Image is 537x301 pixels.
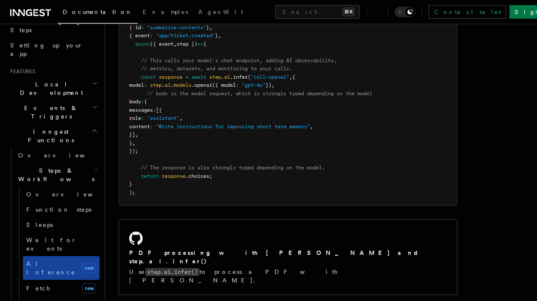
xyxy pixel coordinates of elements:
[150,41,174,47] span: ({ event
[144,99,147,105] span: {
[174,82,191,88] span: models
[129,124,150,130] span: content
[144,82,147,88] span: :
[82,263,96,273] span: new
[343,8,354,16] kbd: ⌘K
[292,74,295,80] span: {
[7,68,35,75] span: Features
[153,107,156,113] span: :
[26,237,77,252] span: Wait for events
[197,41,203,47] span: =>
[147,25,206,30] span: "summarize-contents"
[129,268,447,284] p: Use to process a PDF with [PERSON_NAME].
[150,33,153,39] span: :
[141,25,144,30] span: :
[162,82,165,88] span: .
[15,148,100,163] a: Overview
[209,25,212,30] span: ,
[395,7,415,17] button: Toggle dark mode
[147,115,180,121] span: "assistant"
[129,140,132,146] span: }
[135,41,150,47] span: async
[156,33,215,39] span: "app/ticket.created"
[138,3,193,23] a: Examples
[15,163,100,187] button: Steps & Workflows
[147,91,372,97] span: // body is the model request, which is strongly typed depending on the model
[129,82,144,88] span: model
[129,115,141,121] span: role
[141,74,156,80] span: const
[7,14,100,38] a: Leveraging Steps
[7,100,100,124] button: Events & Triggers
[129,181,132,187] span: }
[26,221,53,228] span: Sleeps
[218,33,221,39] span: ,
[129,33,150,39] span: { event
[18,152,105,159] span: Overview
[141,66,292,72] span: // metrics, datasets, and monitoring to your calls.
[141,99,144,105] span: :
[26,285,51,292] span: Fetch
[177,41,197,47] span: step })
[145,268,199,276] code: step.ai.infer()
[209,74,221,80] span: step
[191,74,206,80] span: await
[271,82,274,88] span: ,
[236,82,239,88] span: :
[429,5,506,19] a: Contact sales
[230,74,248,80] span: .infer
[141,173,159,179] span: return
[7,77,100,100] button: Local Development
[143,8,188,15] span: Examples
[150,82,162,88] span: step
[10,42,83,57] span: Setting up your app
[150,124,153,130] span: :
[129,99,141,105] span: body
[129,107,153,113] span: messages
[185,74,188,80] span: =
[165,82,171,88] span: ai
[171,82,174,88] span: .
[162,173,185,179] span: response
[129,132,135,138] span: }]
[224,74,230,80] span: ai
[15,166,94,183] span: Steps & Workflows
[26,260,75,276] span: AI Inference
[141,58,337,64] span: // This calls your model's chat endpoint, adding AI observability,
[266,82,271,88] span: })
[26,191,113,198] span: Overview
[215,33,218,39] span: }
[212,82,236,88] span: ({ model
[7,80,92,97] span: Local Development
[129,249,447,265] h2: PDF processing with [PERSON_NAME] and step.ai.infer()
[191,82,212,88] span: .openai
[242,82,266,88] span: "gpt-4o"
[23,202,100,217] a: Function steps
[141,165,325,171] span: // The response is also strongly typed depending on the model.
[203,41,206,47] span: {
[58,3,138,24] a: Documentation
[129,190,135,196] span: );
[23,232,100,256] a: Wait for events
[23,256,100,280] a: AI Inferencenew
[119,219,457,295] a: PDF processing with [PERSON_NAME] and step.ai.infer()Usestep.ai.infer()to process a PDF with [PER...
[174,41,177,47] span: ,
[141,115,144,121] span: :
[206,25,209,30] span: }
[251,74,289,80] span: "call-openai"
[132,140,135,146] span: ,
[156,124,310,130] span: "Write instructions for improving short term memory"
[129,148,138,154] span: });
[159,74,183,80] span: response
[26,206,91,213] span: Function steps
[7,127,91,144] span: Inngest Functions
[63,8,133,15] span: Documentation
[7,124,100,148] button: Inngest Functions
[23,187,100,202] a: Overview
[129,25,141,30] span: { id
[248,74,251,80] span: (
[221,74,224,80] span: .
[82,283,96,293] span: new
[156,107,162,113] span: [{
[310,124,313,130] span: ,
